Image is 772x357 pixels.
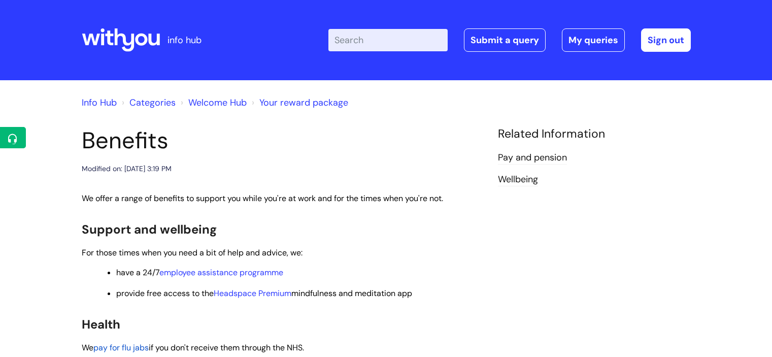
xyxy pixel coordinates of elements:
a: Categories [129,96,176,109]
a: pay for flu jabs [93,342,149,353]
input: Search [328,29,448,51]
li: Welcome Hub [178,94,247,111]
li: Solution home [119,94,176,111]
h4: Related Information [498,127,691,141]
span: have a 24/7 [116,267,283,278]
a: Wellbeing [498,173,538,186]
a: employee assistance programme [159,267,283,278]
a: Headspace Premium [214,288,291,299]
a: Pay and pension [498,151,567,165]
span: Support and wellbeing [82,221,217,237]
p: info hub [167,32,202,48]
a: Info Hub [82,96,117,109]
span: provide free access to the mindfulness and meditation app [116,288,412,299]
a: Welcome Hub [188,96,247,109]
span: For those times when you need a bit of help and advice, we: [82,247,303,258]
li: Your reward package [249,94,348,111]
div: Modified on: [DATE] 3:19 PM [82,163,172,175]
a: Your reward package [259,96,348,109]
span: We if you don't receive them through the NHS. [82,342,304,353]
a: Submit a query [464,28,546,52]
span: Health [82,316,120,332]
h1: Benefits [82,127,483,154]
a: My queries [562,28,625,52]
span: We offer a range of benefits to support you while you're at work and for the times when you're not. [82,193,443,204]
div: | - [328,28,691,52]
a: Sign out [641,28,691,52]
